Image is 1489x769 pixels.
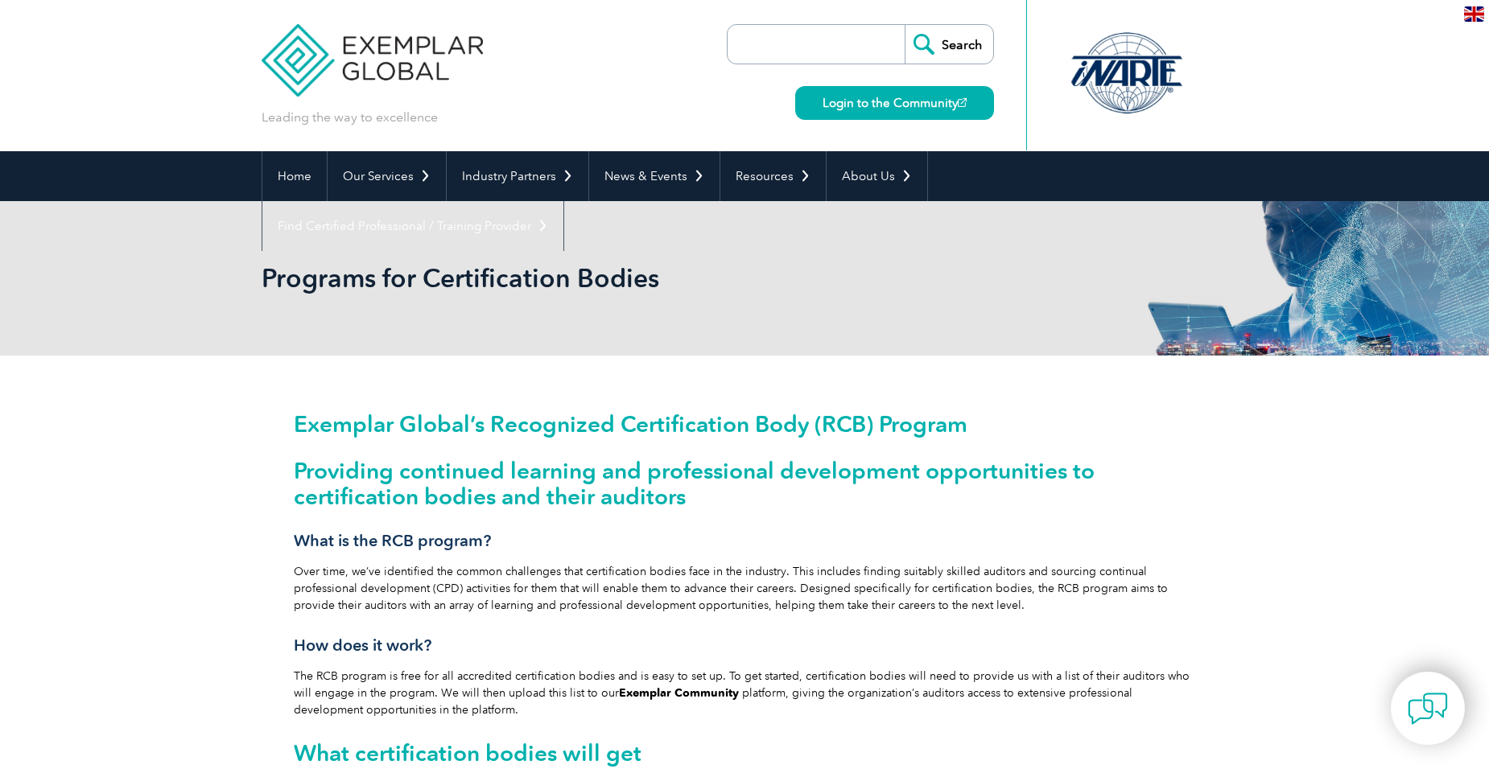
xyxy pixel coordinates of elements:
a: Home [262,151,327,201]
h1: Exemplar Global’s Recognized Certification Body (RCB) Program [294,412,1195,436]
h3: How does it work? [294,635,1195,656]
a: Login to the Community [795,86,994,120]
h2: Providing continued learning and professional development opportunities to certification bodies a... [294,458,1195,509]
img: contact-chat.png [1408,689,1448,729]
img: open_square.png [958,98,967,107]
a: Industry Partners [447,151,588,201]
img: en [1464,6,1484,22]
p: Leading the way to excellence [262,109,438,126]
input: Search [905,25,993,64]
a: About Us [827,151,927,201]
a: News & Events [589,151,720,201]
a: Find Certified Professional / Training Provider [262,201,563,251]
a: Our Services [328,151,446,201]
a: Exemplar Community [619,686,739,700]
a: Resources [720,151,826,201]
h2: Programs for Certification Bodies [262,265,938,291]
h2: What certification bodies will get [294,740,1195,766]
h3: What is the RCB program? [294,531,1195,551]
